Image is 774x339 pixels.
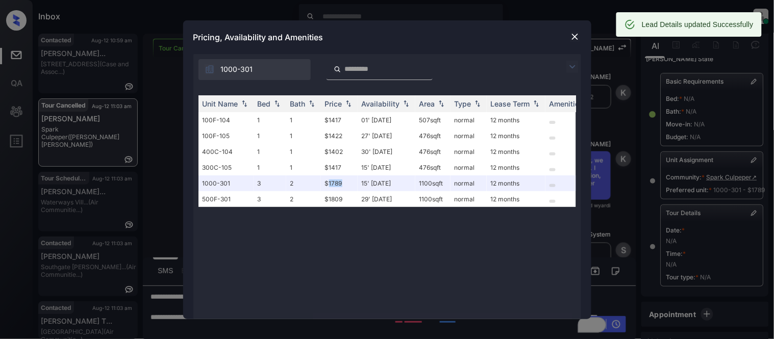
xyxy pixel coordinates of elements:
td: 500F-301 [198,191,254,207]
div: Pricing, Availability and Amenities [183,20,591,54]
td: normal [451,160,487,175]
td: 2 [286,191,321,207]
td: 12 months [487,175,545,191]
td: $1809 [321,191,358,207]
img: icon-zuma [566,61,579,73]
img: icon-zuma [205,64,215,74]
img: sorting [436,100,446,107]
td: 12 months [487,191,545,207]
div: Area [419,99,435,108]
td: normal [451,175,487,191]
td: normal [451,191,487,207]
img: icon-zuma [334,65,341,74]
td: 1 [286,144,321,160]
td: 1100 sqft [415,191,451,207]
div: Lead Details updated Successfully [642,15,754,34]
td: 2 [286,175,321,191]
div: Bath [290,99,306,108]
td: 100F-104 [198,112,254,128]
td: 15' [DATE] [358,175,415,191]
td: 3 [254,191,286,207]
div: Type [455,99,471,108]
td: normal [451,112,487,128]
td: 476 sqft [415,144,451,160]
td: 30' [DATE] [358,144,415,160]
div: Availability [362,99,400,108]
div: Bed [258,99,271,108]
td: 1 [286,128,321,144]
td: 1 [286,112,321,128]
td: 12 months [487,128,545,144]
td: $1402 [321,144,358,160]
span: 1000-301 [221,64,253,75]
td: $1417 [321,112,358,128]
td: 29' [DATE] [358,191,415,207]
img: sorting [401,100,411,107]
img: sorting [239,100,249,107]
td: normal [451,144,487,160]
img: sorting [531,100,541,107]
td: 12 months [487,160,545,175]
td: 1 [254,128,286,144]
td: 1 [254,112,286,128]
td: 1000-301 [198,175,254,191]
td: 400C-104 [198,144,254,160]
td: 12 months [487,112,545,128]
td: 1 [286,160,321,175]
div: Amenities [550,99,584,108]
td: 476 sqft [415,128,451,144]
div: Price [325,99,342,108]
img: close [570,32,580,42]
td: 300C-105 [198,160,254,175]
td: 100F-105 [198,128,254,144]
td: 01' [DATE] [358,112,415,128]
td: $1789 [321,175,358,191]
div: Lease Term [491,99,530,108]
img: sorting [272,100,282,107]
td: 27' [DATE] [358,128,415,144]
td: 1 [254,144,286,160]
td: $1417 [321,160,358,175]
td: 1 [254,160,286,175]
td: 3 [254,175,286,191]
td: normal [451,128,487,144]
td: 476 sqft [415,160,451,175]
img: sorting [307,100,317,107]
td: 12 months [487,144,545,160]
div: Unit Name [203,99,238,108]
td: 15' [DATE] [358,160,415,175]
img: sorting [343,100,354,107]
img: sorting [472,100,483,107]
td: 507 sqft [415,112,451,128]
td: 1100 sqft [415,175,451,191]
td: $1422 [321,128,358,144]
